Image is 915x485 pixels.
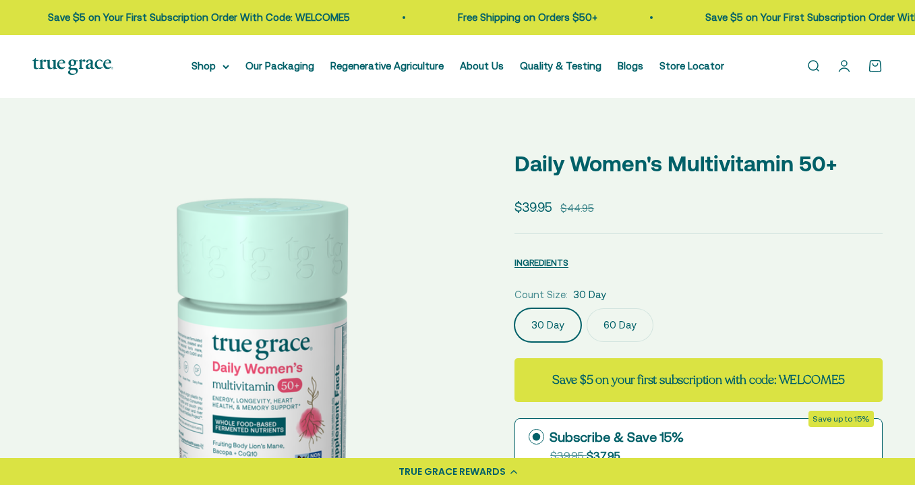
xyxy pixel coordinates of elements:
[514,197,552,217] sale-price: $39.95
[520,60,601,72] a: Quality & Testing
[40,9,342,26] p: Save $5 on Your First Subscription Order With Code: WELCOME5
[245,60,314,72] a: Our Packaging
[330,60,444,72] a: Regenerative Agriculture
[659,60,724,72] a: Store Locator
[514,258,568,268] span: INGREDIENTS
[399,465,506,479] div: TRUE GRACE REWARDS
[618,60,643,72] a: Blogs
[514,287,568,303] legend: Count Size:
[560,200,594,217] compare-at-price: $44.95
[514,254,568,270] button: INGREDIENTS
[573,287,606,303] span: 30 Day
[460,60,504,72] a: About Us
[450,11,589,23] a: Free Shipping on Orders $50+
[552,372,845,388] strong: Save $5 on your first subscription with code: WELCOME5
[514,146,883,181] p: Daily Women's Multivitamin 50+
[191,58,229,74] summary: Shop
